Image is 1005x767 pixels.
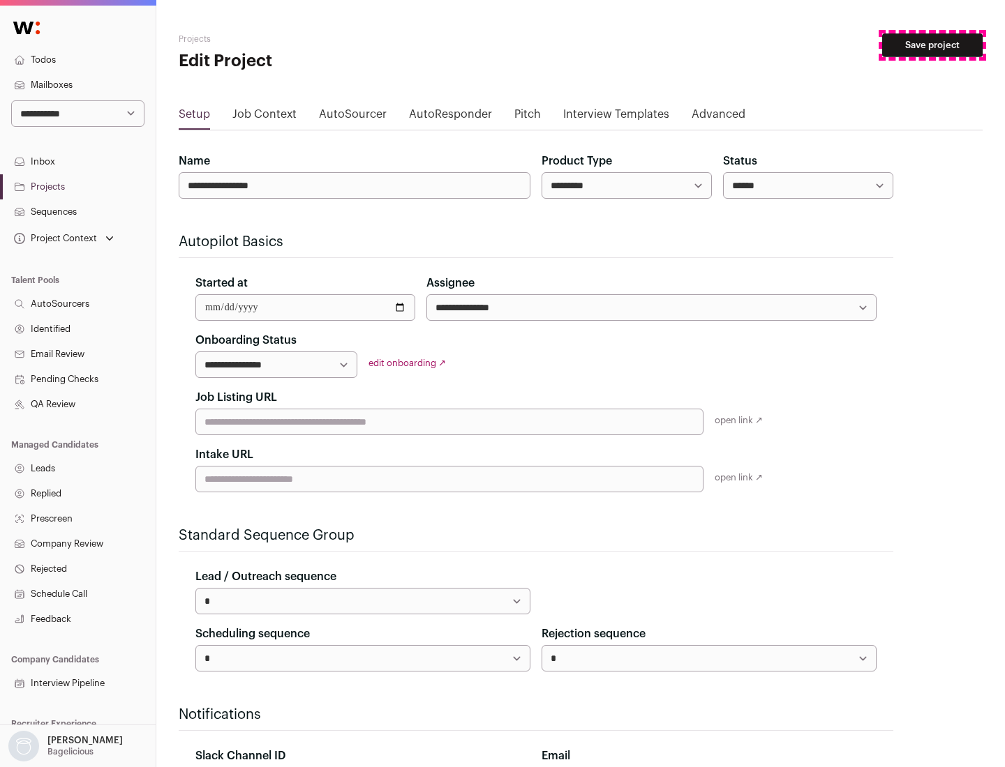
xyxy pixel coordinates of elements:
[6,731,126,761] button: Open dropdown
[179,106,210,128] a: Setup
[195,625,310,642] label: Scheduling sequence
[179,50,447,73] h1: Edit Project
[179,526,893,545] h2: Standard Sequence Group
[882,33,983,57] button: Save project
[319,106,387,128] a: AutoSourcer
[195,568,336,585] label: Lead / Outreach sequence
[179,232,893,252] h2: Autopilot Basics
[723,153,757,169] label: Status
[563,106,669,128] a: Interview Templates
[692,106,745,128] a: Advanced
[514,106,541,128] a: Pitch
[195,275,248,291] label: Started at
[47,735,123,746] p: [PERSON_NAME]
[6,14,47,42] img: Wellfound
[542,625,646,642] label: Rejection sequence
[11,229,117,248] button: Open dropdown
[426,275,475,291] label: Assignee
[542,153,612,169] label: Product Type
[179,705,893,724] h2: Notifications
[8,731,39,761] img: nopic.png
[195,747,285,764] label: Slack Channel ID
[179,33,447,45] h2: Projects
[542,747,877,764] div: Email
[11,233,97,244] div: Project Context
[232,106,297,128] a: Job Context
[47,746,94,757] p: Bagelicious
[195,446,253,463] label: Intake URL
[195,389,277,406] label: Job Listing URL
[195,332,297,349] label: Onboarding Status
[409,106,492,128] a: AutoResponder
[179,153,210,169] label: Name
[368,358,446,367] a: edit onboarding ↗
